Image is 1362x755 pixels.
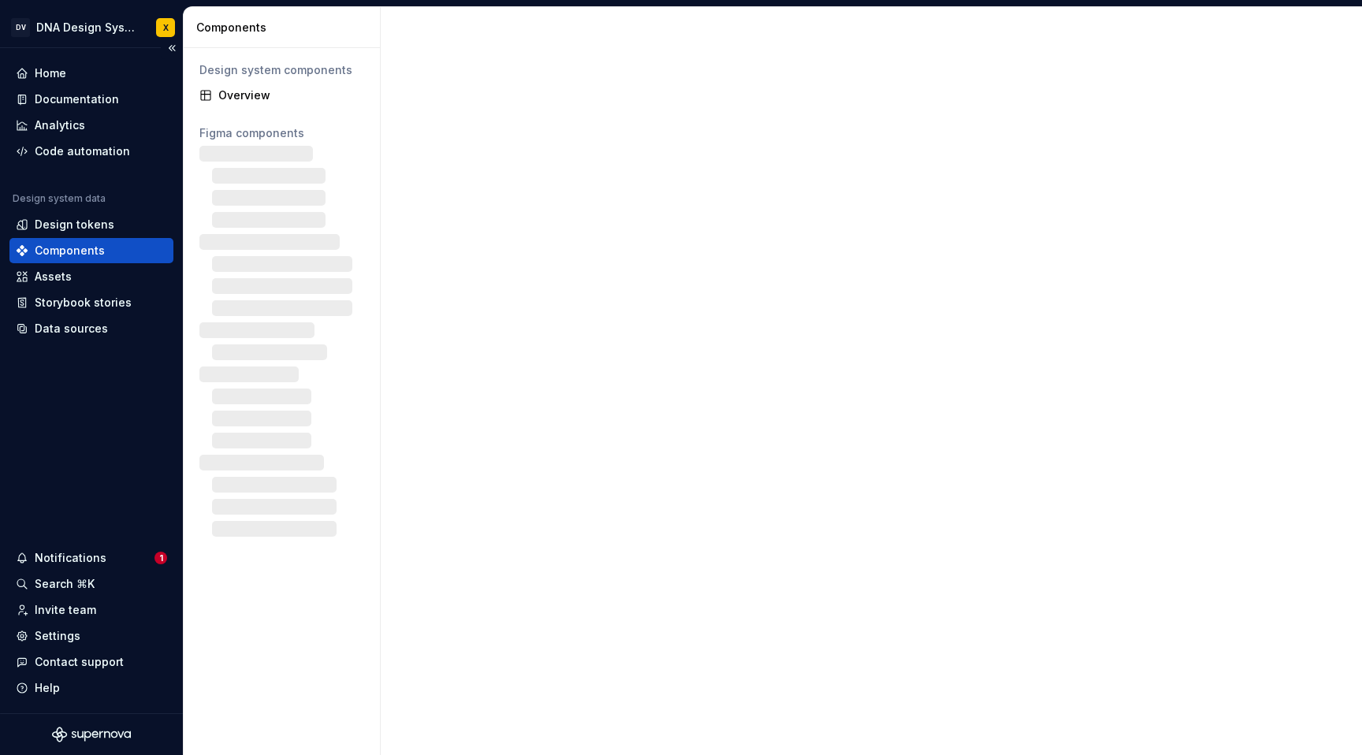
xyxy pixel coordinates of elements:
a: Overview [193,83,370,108]
div: Code automation [35,143,130,159]
div: Components [196,20,374,35]
div: Figma components [199,125,364,141]
a: Assets [9,264,173,289]
div: Design tokens [35,217,114,232]
div: Overview [218,87,364,103]
a: Data sources [9,316,173,341]
a: Code automation [9,139,173,164]
a: Analytics [9,113,173,138]
a: Invite team [9,597,173,623]
div: Search ⌘K [35,576,95,592]
button: Search ⌘K [9,571,173,597]
div: Storybook stories [35,295,132,311]
a: Documentation [9,87,173,112]
div: Home [35,65,66,81]
div: Assets [35,269,72,285]
button: Collapse sidebar [161,37,183,59]
div: Invite team [35,602,96,618]
span: 1 [154,552,167,564]
div: Data sources [35,321,108,337]
div: Design system data [13,192,106,205]
div: Contact support [35,654,124,670]
a: Settings [9,623,173,649]
a: Components [9,238,173,263]
button: Contact support [9,649,173,675]
button: DVDNA Design SystemX [3,10,180,44]
svg: Supernova Logo [52,727,131,742]
div: Documentation [35,91,119,107]
div: Components [35,243,105,258]
div: Notifications [35,550,106,566]
div: Analytics [35,117,85,133]
div: Design system components [199,62,364,78]
div: DNA Design System [36,20,137,35]
a: Home [9,61,173,86]
div: X [163,21,169,34]
div: Help [35,680,60,696]
a: Storybook stories [9,290,173,315]
button: Help [9,675,173,701]
a: Design tokens [9,212,173,237]
button: Notifications1 [9,545,173,571]
div: Settings [35,628,80,644]
div: DV [11,18,30,37]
